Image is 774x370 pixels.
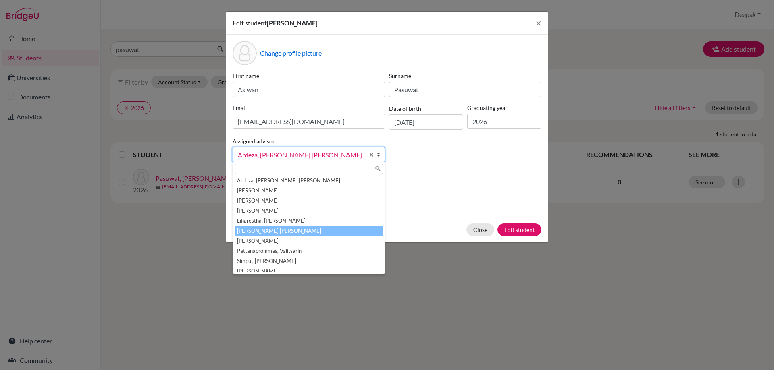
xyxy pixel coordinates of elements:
[267,19,318,27] span: [PERSON_NAME]
[233,72,385,80] label: First name
[389,104,421,113] label: Date of birth
[233,137,275,145] label: Assigned advisor
[235,206,383,216] li: [PERSON_NAME]
[467,103,541,112] label: Graduating year
[389,114,463,130] input: dd/mm/yyyy
[233,175,541,185] p: Parents
[536,17,541,29] span: ×
[235,186,383,196] li: [PERSON_NAME]
[238,150,364,160] span: Ardeza, [PERSON_NAME] [PERSON_NAME]
[233,41,257,65] div: Profile picture
[235,176,383,186] li: Ardeza, [PERSON_NAME] [PERSON_NAME]
[233,103,385,112] label: Email
[497,223,541,236] button: Edit student
[529,12,548,34] button: Close
[235,266,383,276] li: [PERSON_NAME]
[235,236,383,246] li: [PERSON_NAME]
[233,19,267,27] span: Edit student
[235,216,383,226] li: Lifiarestha, [PERSON_NAME]
[235,246,383,256] li: Pattanaprommas, Valitsarin
[466,223,494,236] button: Close
[235,226,383,236] li: [PERSON_NAME] [PERSON_NAME]
[235,256,383,266] li: Simpul, [PERSON_NAME]
[235,196,383,206] li: [PERSON_NAME]
[389,72,541,80] label: Surname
